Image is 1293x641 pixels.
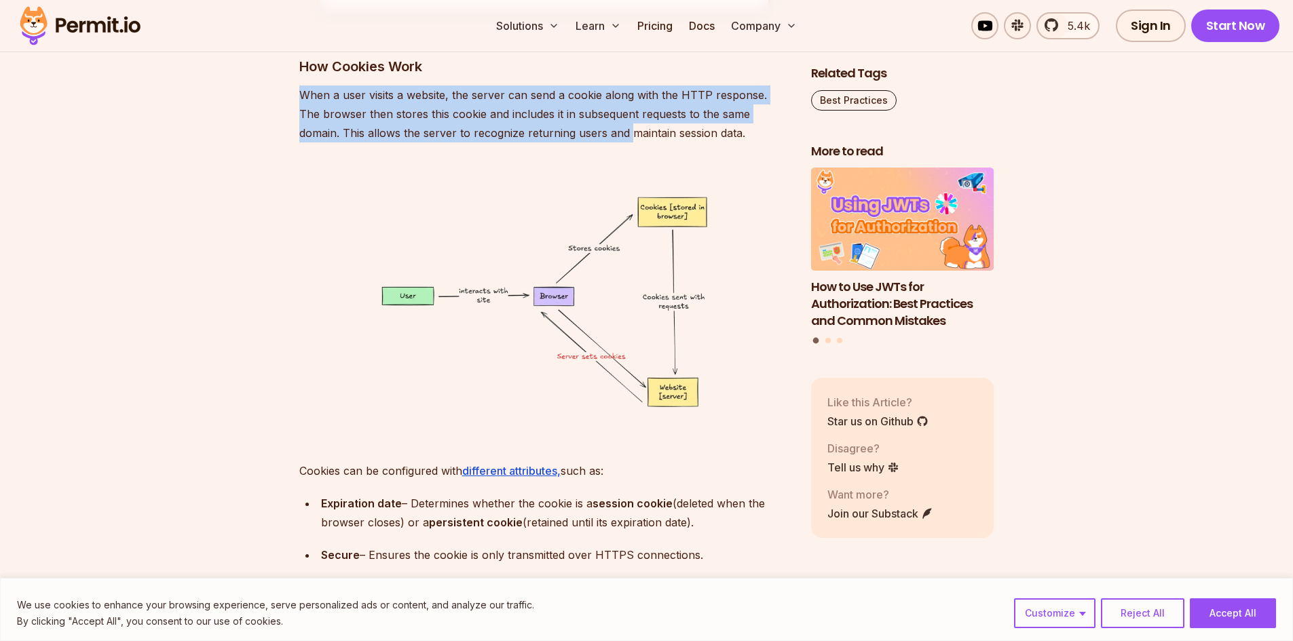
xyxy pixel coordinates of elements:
[321,548,360,562] strong: Secure
[299,461,789,480] p: Cookies can be configured with such as:
[827,440,899,457] p: Disagree?
[321,497,402,510] strong: Expiration date
[827,394,929,410] p: Like this Article?
[1191,9,1280,42] a: Start Now
[17,613,534,629] p: By clicking "Accept All", you consent to our use of cookies.
[299,56,789,77] h3: How Cookies Work
[811,168,994,330] li: 1 of 3
[811,65,994,82] h2: Related Tags
[726,12,802,39] button: Company
[17,597,534,613] p: We use cookies to enhance your browsing experience, serve personalized ads or content, and analyz...
[811,168,994,271] img: How to Use JWTs for Authorization: Best Practices and Common Mistakes
[811,279,994,329] h3: How to Use JWTs for Authorization: Best Practices and Common Mistakes
[827,413,929,429] a: Star us on Github
[14,3,147,49] img: Permit logo
[491,12,565,39] button: Solutions
[813,338,819,344] button: Go to slide 1
[299,85,789,142] p: When a user visits a website, the server can send a cookie along with the HTTP response. The brow...
[827,505,933,522] a: Join our Substack
[299,164,789,440] img: image.png
[321,545,789,564] div: – Ensures the cookie is only transmitted over HTTPS connections.
[1014,598,1095,628] button: Customize
[811,90,897,111] a: Best Practices
[321,494,789,532] div: – Determines whether the cookie is a (deleted when the browser closes) or a (retained until its e...
[811,168,994,346] div: Posts
[1101,598,1184,628] button: Reject All
[1060,18,1090,34] span: 5.4k
[570,12,626,39] button: Learn
[1036,12,1100,39] a: 5.4k
[429,516,523,529] strong: persistent cookie
[1190,598,1276,628] button: Accept All
[837,338,842,343] button: Go to slide 3
[825,338,831,343] button: Go to slide 2
[811,168,994,330] a: How to Use JWTs for Authorization: Best Practices and Common MistakesHow to Use JWTs for Authoriz...
[683,12,720,39] a: Docs
[811,143,994,160] h2: More to read
[462,464,561,478] a: different attributes,
[827,459,899,475] a: Tell us why
[632,12,678,39] a: Pricing
[1116,9,1186,42] a: Sign In
[827,486,933,503] p: Want more?
[593,497,673,510] strong: session cookie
